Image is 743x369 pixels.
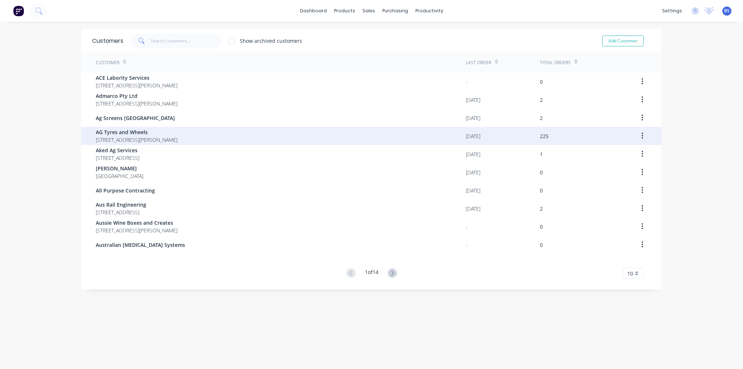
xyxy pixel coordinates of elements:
[466,78,468,86] div: -
[540,114,543,122] div: 2
[96,59,119,66] div: Customer
[540,223,543,231] div: 0
[296,5,331,16] a: dashboard
[96,136,177,144] span: [STREET_ADDRESS][PERSON_NAME]
[466,59,491,66] div: Last Order
[13,5,24,16] img: Factory
[96,128,177,136] span: AG Tyres and Wheels
[96,154,139,162] span: [STREET_ADDRESS]
[96,74,177,82] span: ACE Labority Services
[724,8,730,14] span: BS
[96,146,139,154] span: Aked Ag Services
[540,169,543,176] div: 0
[466,223,468,231] div: -
[540,241,543,249] div: 0
[540,59,571,66] div: Total Orders
[96,172,143,180] span: [GEOGRAPHIC_DATA]
[96,201,146,208] span: Aus Rail Engineering
[151,34,222,48] input: Search customers...
[96,100,177,107] span: [STREET_ADDRESS][PERSON_NAME]
[379,5,412,16] div: purchasing
[540,96,543,104] div: 2
[466,169,480,176] div: [DATE]
[466,187,480,194] div: [DATE]
[96,219,177,227] span: Aussie Wine Boxes and Creates
[96,241,185,249] span: Australian [MEDICAL_DATA] Systems
[96,92,177,100] span: Admarco Pty Ltd
[92,37,123,45] div: Customers
[466,96,480,104] div: [DATE]
[540,205,543,212] div: 2
[96,82,177,89] span: [STREET_ADDRESS][PERSON_NAME]
[96,187,155,194] span: All Purpose Contracting
[240,37,302,45] div: Show archived customers
[540,78,543,86] div: 0
[331,5,359,16] div: products
[359,5,379,16] div: sales
[466,241,468,249] div: -
[96,165,143,172] span: [PERSON_NAME]
[466,150,480,158] div: [DATE]
[540,132,549,140] div: 225
[96,227,177,234] span: [STREET_ADDRESS][PERSON_NAME]
[627,270,633,277] span: 10
[96,208,146,216] span: [STREET_ADDRESS]
[658,5,686,16] div: settings
[365,268,378,279] div: 1 of 14
[412,5,447,16] div: productivity
[96,114,175,122] span: Ag Screens [GEOGRAPHIC_DATA]
[466,132,480,140] div: [DATE]
[466,114,480,122] div: [DATE]
[602,36,644,46] button: Add Customer
[540,150,543,158] div: 1
[466,205,480,212] div: [DATE]
[540,187,543,194] div: 0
